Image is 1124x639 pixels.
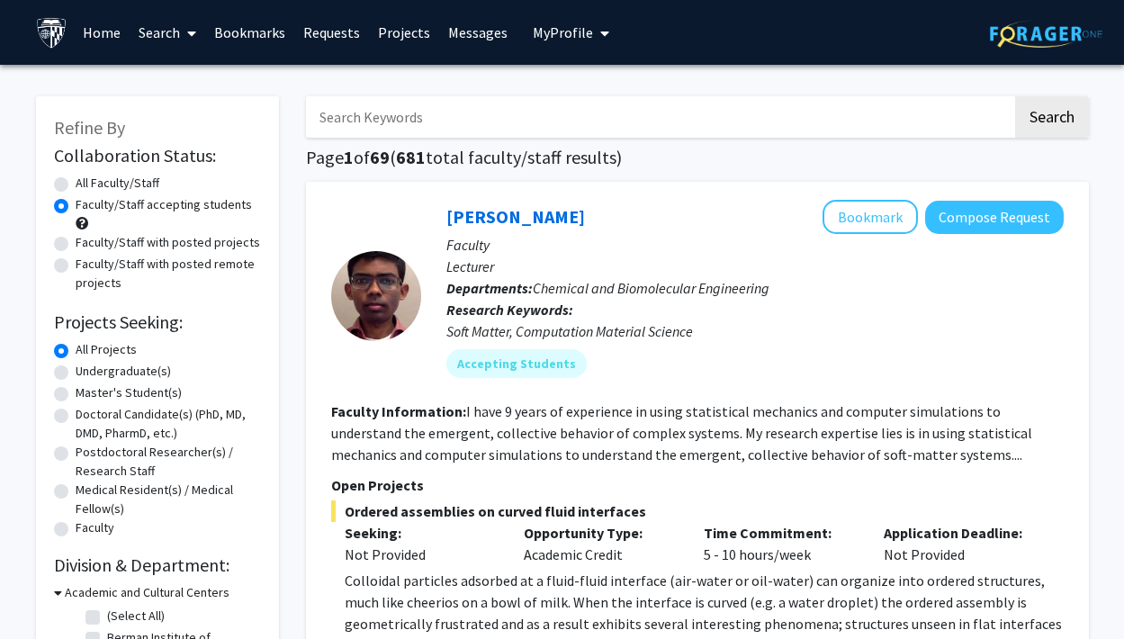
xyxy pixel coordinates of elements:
div: Not Provided [345,544,498,565]
p: Time Commitment: [704,522,857,544]
div: 5 - 10 hours/week [690,522,870,565]
div: Academic Credit [510,522,690,565]
label: Faculty/Staff accepting students [76,195,252,214]
span: 69 [370,146,390,168]
label: Faculty [76,518,114,537]
b: Faculty Information: [331,402,466,420]
span: Ordered assemblies on curved fluid interfaces [331,500,1064,522]
p: Application Deadline: [884,522,1037,544]
button: Search [1015,96,1089,138]
button: Compose Request to John Edison [925,201,1064,234]
span: 1 [344,146,354,168]
fg-read-more: I have 9 years of experience in using statistical mechanics and computer simulations to understan... [331,402,1032,463]
p: Seeking: [345,522,498,544]
div: Soft Matter, Computation Material Science [446,320,1064,342]
input: Search Keywords [306,96,1012,138]
a: Requests [294,1,369,64]
label: Master's Student(s) [76,383,182,402]
p: Open Projects [331,474,1064,496]
a: Home [74,1,130,64]
p: Opportunity Type: [524,522,677,544]
label: All Projects [76,340,137,359]
label: Postdoctoral Researcher(s) / Research Staff [76,443,261,481]
mat-chip: Accepting Students [446,349,587,378]
p: Lecturer [446,256,1064,277]
img: ForagerOne Logo [990,20,1102,48]
h2: Division & Department: [54,554,261,576]
label: Faculty/Staff with posted projects [76,233,260,252]
img: Johns Hopkins University Logo [36,17,67,49]
button: Add John Edison to Bookmarks [823,200,918,234]
div: Not Provided [870,522,1050,565]
iframe: Chat [13,558,76,625]
label: Faculty/Staff with posted remote projects [76,255,261,292]
h3: Academic and Cultural Centers [65,583,229,602]
label: Undergraduate(s) [76,362,171,381]
label: (Select All) [107,607,165,625]
label: Doctoral Candidate(s) (PhD, MD, DMD, PharmD, etc.) [76,405,261,443]
p: Faculty [446,234,1064,256]
span: Chemical and Biomolecular Engineering [533,279,769,297]
a: Projects [369,1,439,64]
span: Refine By [54,116,125,139]
b: Research Keywords: [446,301,573,319]
span: My Profile [533,23,593,41]
span: 681 [396,146,426,168]
label: Medical Resident(s) / Medical Fellow(s) [76,481,261,518]
h2: Projects Seeking: [54,311,261,333]
a: [PERSON_NAME] [446,205,585,228]
h1: Page of ( total faculty/staff results) [306,147,1089,168]
a: Bookmarks [205,1,294,64]
label: All Faculty/Staff [76,174,159,193]
a: Messages [439,1,517,64]
h2: Collaboration Status: [54,145,261,166]
a: Search [130,1,205,64]
b: Departments: [446,279,533,297]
